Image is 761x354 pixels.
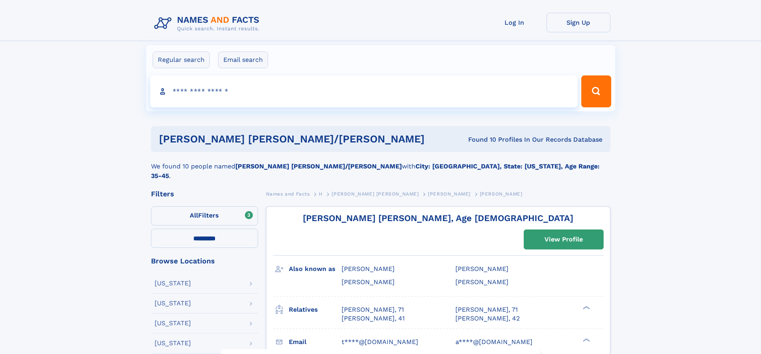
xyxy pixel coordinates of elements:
span: [PERSON_NAME] [342,265,395,273]
a: [PERSON_NAME], 71 [342,305,404,314]
div: [US_STATE] [155,280,191,287]
div: [US_STATE] [155,320,191,326]
button: Search Button [581,75,611,107]
span: [PERSON_NAME] [480,191,523,197]
a: Log In [483,13,546,32]
img: Logo Names and Facts [151,13,266,34]
a: [PERSON_NAME], 42 [455,314,520,323]
h1: [PERSON_NAME] [PERSON_NAME]/[PERSON_NAME] [159,134,447,144]
span: [PERSON_NAME] [342,278,395,286]
input: search input [150,75,578,107]
a: [PERSON_NAME] [PERSON_NAME], Age [DEMOGRAPHIC_DATA] [303,213,573,223]
b: [PERSON_NAME] [PERSON_NAME]/[PERSON_NAME] [235,162,402,170]
div: Browse Locations [151,257,258,265]
h3: Also known as [289,262,342,276]
a: [PERSON_NAME] [428,189,471,199]
span: H [319,191,323,197]
span: [PERSON_NAME] [455,265,509,273]
span: [PERSON_NAME] [428,191,471,197]
a: View Profile [524,230,603,249]
label: Filters [151,206,258,225]
a: Sign Up [546,13,610,32]
div: ❯ [581,337,590,342]
a: [PERSON_NAME], 41 [342,314,405,323]
h3: Relatives [289,303,342,316]
label: Email search [218,51,268,68]
div: [US_STATE] [155,300,191,307]
div: ❯ [581,305,590,310]
div: [US_STATE] [155,340,191,346]
span: [PERSON_NAME] [PERSON_NAME] [332,191,419,197]
b: City: [GEOGRAPHIC_DATA], State: [US_STATE], Age Range: 35-45 [151,162,600,180]
a: [PERSON_NAME], 71 [455,305,518,314]
a: H [319,189,323,199]
label: Regular search [153,51,210,68]
span: [PERSON_NAME] [455,278,509,286]
h3: Email [289,335,342,349]
div: Filters [151,190,258,198]
div: We found 10 people named with . [151,152,610,181]
span: All [190,212,198,219]
div: View Profile [544,230,583,249]
a: Names and Facts [266,189,310,199]
a: [PERSON_NAME] [PERSON_NAME] [332,189,419,199]
div: Found 10 Profiles In Our Records Database [446,135,602,144]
